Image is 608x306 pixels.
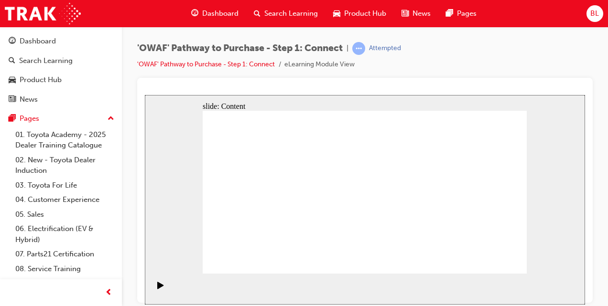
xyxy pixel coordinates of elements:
button: Pages [4,110,118,127]
span: car-icon [9,76,16,84]
span: News [413,8,431,19]
a: 07. Parts21 Certification [11,247,118,262]
a: 'OWAF' Pathway to Purchase - Step 1: Connect [137,60,275,68]
div: Pages [20,113,39,124]
a: news-iconNews [394,4,438,23]
a: car-iconProduct Hub [326,4,394,23]
span: search-icon [254,8,261,20]
a: 01. Toyota Academy - 2025 Dealer Training Catalogue [11,127,118,153]
div: Dashboard [20,36,56,47]
a: 06. Electrification (EV & Hybrid) [11,222,118,247]
span: BL [590,8,599,19]
span: news-icon [9,95,16,104]
span: pages-icon [446,8,453,20]
a: search-iconSearch Learning [246,4,326,23]
button: DashboardSearch LearningProduct HubNews [4,31,118,110]
span: Pages [457,8,477,19]
button: BL [586,5,603,22]
a: News [4,91,118,108]
span: pages-icon [9,115,16,123]
a: pages-iconPages [438,4,484,23]
span: 'OWAF' Pathway to Purchase - Step 1: Connect [137,43,343,54]
span: news-icon [402,8,409,20]
span: guage-icon [191,8,198,20]
a: 08. Service Training [11,262,118,276]
a: Product Hub [4,71,118,89]
div: News [20,94,38,105]
img: Trak [5,3,81,24]
span: Search Learning [264,8,318,19]
a: Search Learning [4,52,118,70]
span: search-icon [9,57,15,65]
div: Search Learning [19,55,73,66]
span: car-icon [333,8,340,20]
a: 05. Sales [11,207,118,222]
span: | [347,43,348,54]
span: guage-icon [9,37,16,46]
a: 02. New - Toyota Dealer Induction [11,153,118,178]
span: up-icon [108,113,114,125]
div: playback controls [5,179,21,210]
a: guage-iconDashboard [184,4,246,23]
li: eLearning Module View [284,59,355,70]
a: 09. Technical Training [11,276,118,291]
a: 04. Customer Experience [11,192,118,207]
span: Dashboard [202,8,239,19]
div: Attempted [369,44,401,53]
span: Product Hub [344,8,386,19]
span: prev-icon [105,287,112,299]
a: 03. Toyota For Life [11,178,118,193]
div: Product Hub [20,74,62,85]
button: Play (Ctrl+Alt+P) [5,186,21,202]
a: Dashboard [4,32,118,50]
span: learningRecordVerb_ATTEMPT-icon [352,42,365,55]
